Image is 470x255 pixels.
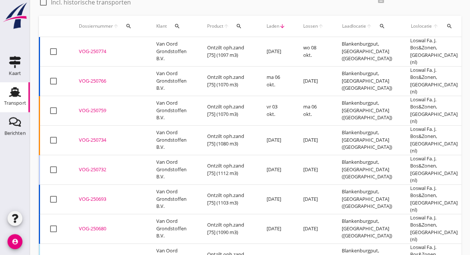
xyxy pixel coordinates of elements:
td: ma 06 okt. [258,66,294,96]
td: [DATE] [258,214,294,243]
td: Van Oord Grondstoffen B.V. [147,214,198,243]
span: Laadlocatie [342,23,366,30]
div: Berichten [4,130,26,135]
td: [DATE] [294,155,333,184]
td: Blankenburgput, [GEOGRAPHIC_DATA] ([GEOGRAPHIC_DATA]) [333,125,401,155]
td: Blankenburgput, [GEOGRAPHIC_DATA] ([GEOGRAPHIC_DATA]) [333,184,401,214]
td: Loswal Fa. J. Bos&Zonen, [GEOGRAPHIC_DATA] (nl) [401,96,470,125]
td: Van Oord Grondstoffen B.V. [147,184,198,214]
td: Loswal Fa. J. Bos&Zonen, [GEOGRAPHIC_DATA] (nl) [401,184,470,214]
td: Ontzilt oph.zand [75] (1112 m3) [198,155,258,184]
div: Transport [4,101,26,105]
td: Ontzilt oph.zand [75] (1090 m3) [198,214,258,243]
span: Loslocatie [410,23,432,30]
td: [DATE] [258,125,294,155]
div: VOG-250734 [79,136,138,144]
div: VOG-250693 [79,196,138,203]
td: Van Oord Grondstoffen B.V. [147,37,198,67]
td: wo 08 okt. [294,37,333,67]
td: Loswal Fa. J. Bos&Zonen, [GEOGRAPHIC_DATA] (nl) [401,125,470,155]
i: arrow_upward [223,23,229,29]
div: Klant [156,17,189,35]
div: VOG-250732 [79,166,138,173]
td: ma 06 okt. [294,96,333,125]
td: Loswal Fa. J. Bos&Zonen, [GEOGRAPHIC_DATA] (nl) [401,37,470,67]
span: Lossen [303,23,318,30]
img: logo-small.a267ee39.svg [1,2,28,30]
td: [DATE] [258,155,294,184]
td: Van Oord Grondstoffen B.V. [147,125,198,155]
span: Dossiernummer [79,23,113,30]
td: [DATE] [294,214,333,243]
div: VOG-250774 [79,48,138,55]
i: arrow_upward [113,23,119,29]
td: Ontzilt oph.zand [75] (1070 m3) [198,96,258,125]
td: Loswal Fa. J. Bos&Zonen, [GEOGRAPHIC_DATA] (nl) [401,66,470,96]
td: Blankenburgput, [GEOGRAPHIC_DATA] ([GEOGRAPHIC_DATA]) [333,66,401,96]
i: arrow_downward [279,23,285,29]
td: Van Oord Grondstoffen B.V. [147,66,198,96]
div: VOG-250759 [79,107,138,114]
td: Ontzilt oph.zand [75] (1070 m3) [198,66,258,96]
td: Loswal Fa. J. Bos&Zonen, [GEOGRAPHIC_DATA] (nl) [401,155,470,184]
div: VOG-250680 [79,225,138,233]
td: [DATE] [294,125,333,155]
i: search [236,23,242,29]
td: Van Oord Grondstoffen B.V. [147,96,198,125]
td: [DATE] [258,184,294,214]
i: search [174,23,180,29]
td: Ontzilt oph.zand [75] (1103 m3) [198,184,258,214]
i: search [379,23,385,29]
i: search [446,23,452,29]
td: Van Oord Grondstoffen B.V. [147,155,198,184]
i: arrow_upward [318,23,324,29]
td: Blankenburgput, [GEOGRAPHIC_DATA] ([GEOGRAPHIC_DATA]) [333,96,401,125]
i: arrow_upward [432,23,439,29]
td: Blankenburgput, [GEOGRAPHIC_DATA] ([GEOGRAPHIC_DATA]) [333,155,401,184]
i: arrow_upward [366,23,372,29]
td: [DATE] [294,184,333,214]
td: [DATE] [294,66,333,96]
td: Ontzilt oph.zand [75] (1080 m3) [198,125,258,155]
td: Loswal Fa. J. Bos&Zonen, [GEOGRAPHIC_DATA] (nl) [401,214,470,243]
div: Kaart [9,71,21,76]
td: [DATE] [258,37,294,67]
i: account_circle [7,234,22,249]
td: vr 03 okt. [258,96,294,125]
td: Blankenburgput, [GEOGRAPHIC_DATA] ([GEOGRAPHIC_DATA]) [333,214,401,243]
td: Ontzilt oph.zand [75] (1097 m3) [198,37,258,67]
i: search [126,23,132,29]
div: VOG-250766 [79,77,138,85]
span: Laden [267,23,279,30]
td: Blankenburgput, [GEOGRAPHIC_DATA] ([GEOGRAPHIC_DATA]) [333,37,401,67]
span: Product [207,23,223,30]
